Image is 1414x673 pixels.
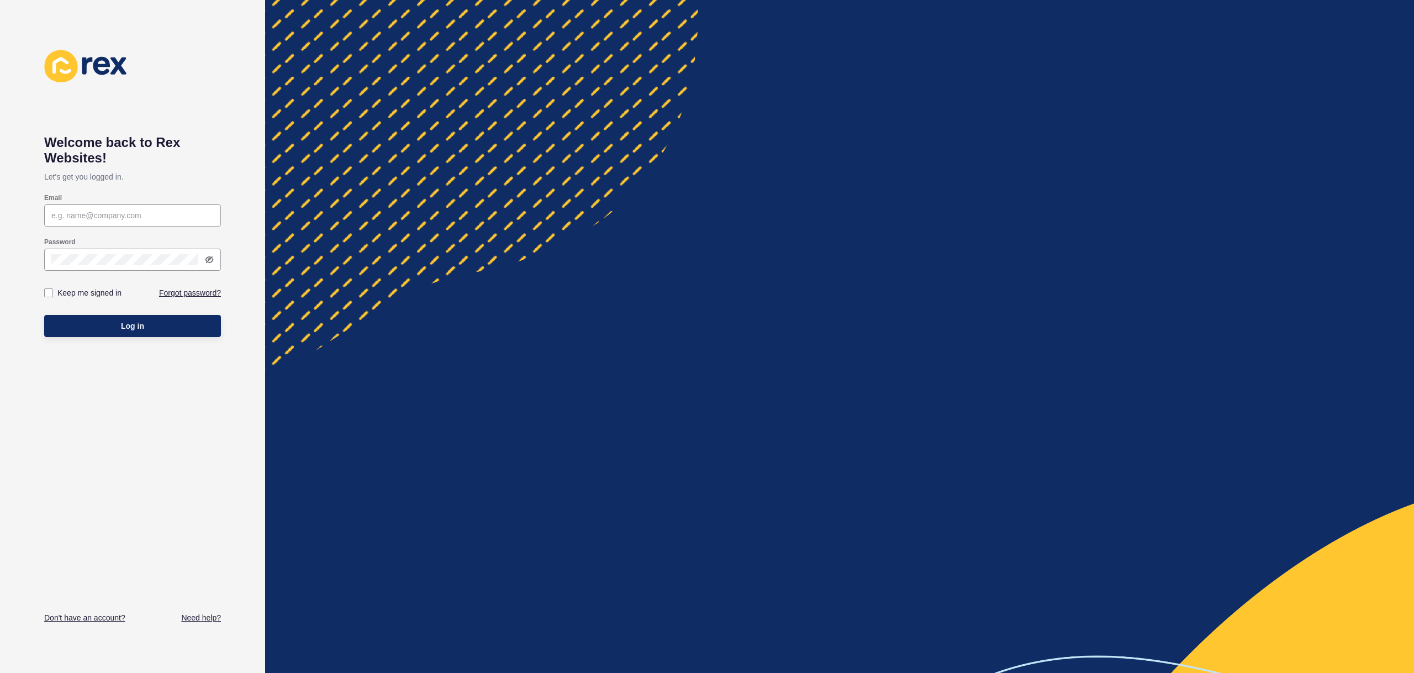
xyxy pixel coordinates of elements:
[121,320,144,332] span: Log in
[57,287,122,298] label: Keep me signed in
[44,166,221,188] p: Let's get you logged in.
[44,612,125,623] a: Don't have an account?
[44,315,221,337] button: Log in
[44,135,221,166] h1: Welcome back to Rex Websites!
[51,210,214,221] input: e.g. name@company.com
[159,287,221,298] a: Forgot password?
[44,238,76,246] label: Password
[181,612,221,623] a: Need help?
[44,193,62,202] label: Email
